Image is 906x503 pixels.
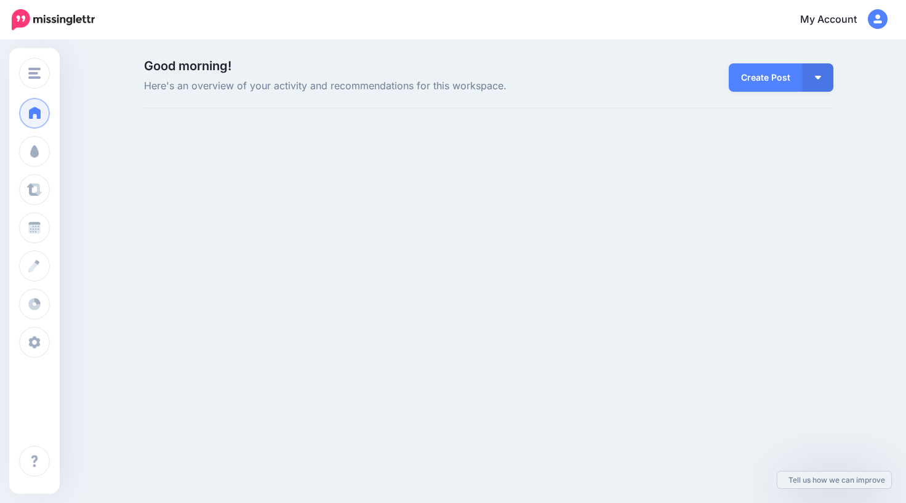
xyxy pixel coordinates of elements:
img: menu.png [28,68,41,79]
a: Tell us how we can improve [777,472,891,488]
span: Good morning! [144,58,231,73]
img: Missinglettr [12,9,95,30]
span: Here's an overview of your activity and recommendations for this workspace. [144,78,598,94]
a: Create Post [729,63,803,92]
img: arrow-down-white.png [815,76,821,79]
a: My Account [788,5,888,35]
